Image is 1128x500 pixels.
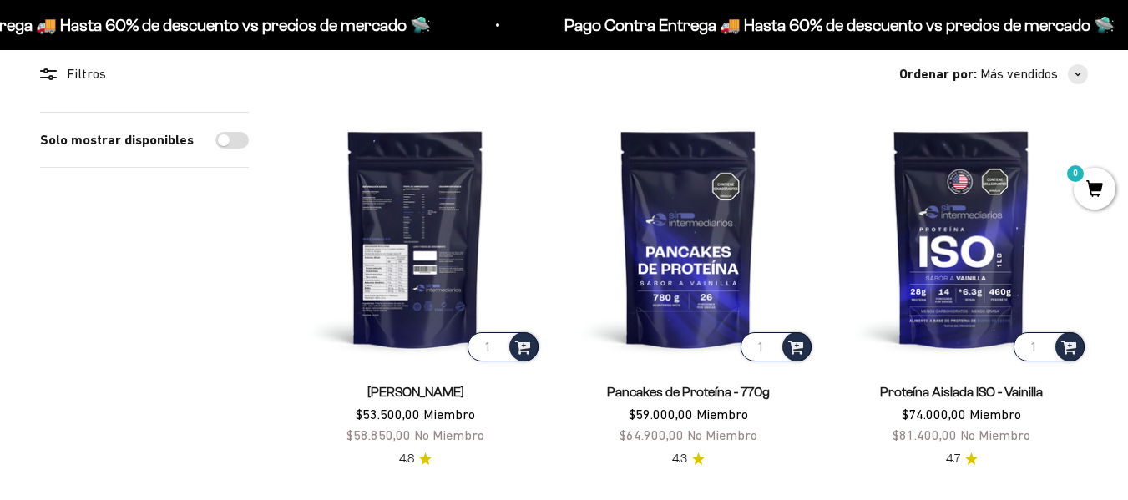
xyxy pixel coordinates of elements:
span: $74.000,00 [902,407,966,422]
span: $64.900,00 [620,427,684,442]
div: Filtros [40,63,249,85]
span: Miembro [969,407,1021,422]
span: 4.3 [672,450,687,468]
span: 4.7 [946,450,960,468]
button: Más vendidos [980,63,1088,85]
span: No Miembro [414,427,484,442]
a: 4.84.8 de 5.0 estrellas [399,450,432,468]
a: Pancakes de Proteína - 770g [607,385,770,399]
span: 4.8 [399,450,414,468]
span: $59.000,00 [629,407,693,422]
span: No Miembro [687,427,757,442]
label: Solo mostrar disponibles [40,129,194,151]
a: Proteína Aislada ISO - Vainilla [880,385,1043,399]
span: No Miembro [960,427,1030,442]
span: $53.500,00 [356,407,420,422]
mark: 0 [1065,164,1085,184]
span: Miembro [696,407,748,422]
span: $81.400,00 [893,427,957,442]
a: 0 [1074,181,1115,199]
span: Más vendidos [980,63,1058,85]
span: Miembro [423,407,475,422]
a: [PERSON_NAME] [367,385,464,399]
span: Ordenar por: [899,63,977,85]
p: Pago Contra Entrega 🚚 Hasta 60% de descuento vs precios de mercado 🛸 [563,12,1113,38]
span: $58.850,00 [346,427,411,442]
img: Proteína Whey - Vainilla [289,112,542,365]
a: 4.34.3 de 5.0 estrellas [672,450,705,468]
a: 4.74.7 de 5.0 estrellas [946,450,978,468]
